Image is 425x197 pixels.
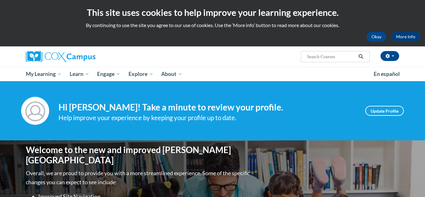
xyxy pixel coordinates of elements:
button: Search [356,53,366,60]
input: Search Courses [306,53,356,60]
button: Okay [367,32,386,42]
h1: Welcome to the new and improved [PERSON_NAME][GEOGRAPHIC_DATA] [26,145,251,166]
span: Engage [97,70,120,78]
a: Engage [93,67,124,81]
img: Profile Image [21,97,49,125]
span: En español [374,71,400,77]
p: Overall, we are proud to provide you with a more streamlined experience. Some of the specific cha... [26,169,251,187]
p: By continuing to use the site you agree to our use of cookies. Use the ‘More info’ button to read... [5,22,420,29]
a: Learn [66,67,93,81]
div: Help improve your experience by keeping your profile up to date. [58,113,356,123]
a: Cox Campus [26,51,144,62]
a: Explore [124,67,157,81]
div: Main menu [16,67,409,81]
a: About [157,67,187,81]
img: Cox Campus [26,51,96,62]
button: Account Settings [381,51,399,61]
a: En español [370,68,404,81]
span: Learn [70,70,89,78]
span: Explore [128,70,153,78]
h4: Hi [PERSON_NAME]! Take a minute to review your profile. [58,102,356,113]
span: About [161,70,182,78]
a: More Info [391,32,420,42]
h2: This site uses cookies to help improve your learning experience. [5,6,420,19]
a: My Learning [22,67,66,81]
a: Update Profile [365,106,404,116]
span: My Learning [26,70,62,78]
